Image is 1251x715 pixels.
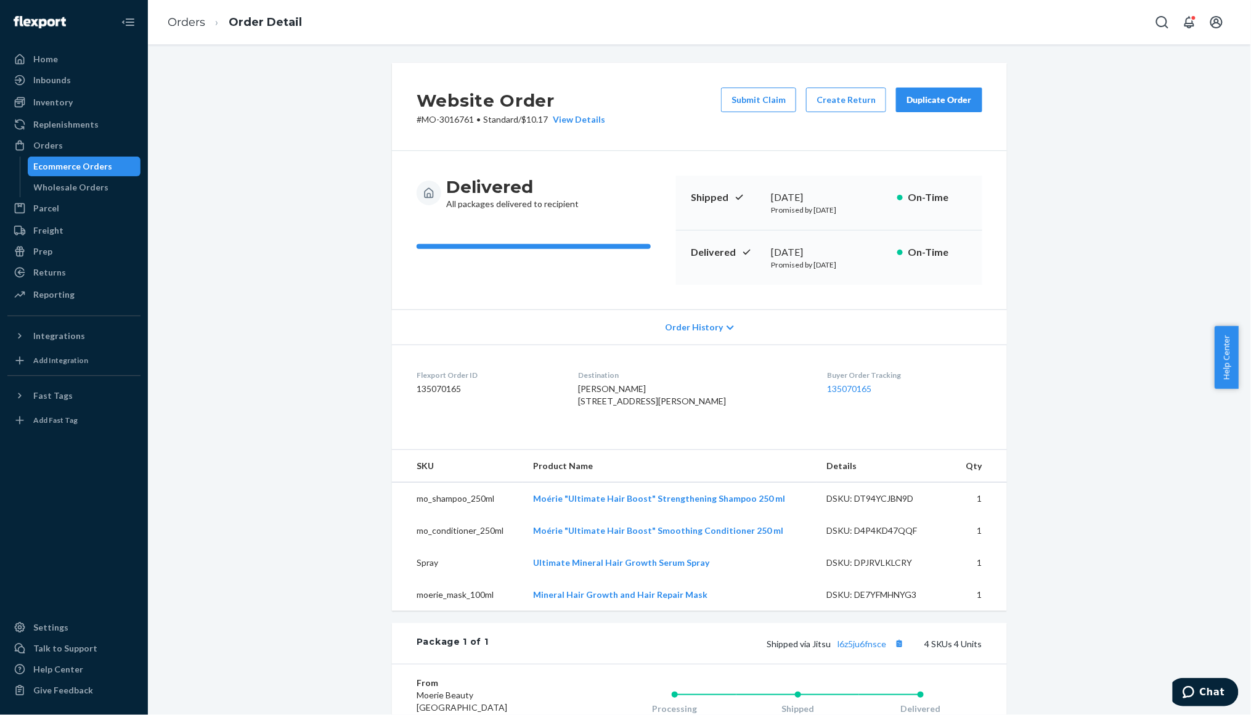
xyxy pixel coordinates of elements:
[489,635,982,652] div: 4 SKUs 4 Units
[33,684,93,697] div: Give Feedback
[952,515,1007,547] td: 1
[523,450,817,483] th: Product Name
[168,15,205,29] a: Orders
[33,355,88,366] div: Add Integration
[1215,326,1239,389] button: Help Center
[771,205,887,215] p: Promised by [DATE]
[613,703,736,715] div: Processing
[533,557,709,568] a: Ultimate Mineral Hair Growth Serum Spray
[827,370,982,380] dt: Buyer Order Tracking
[7,326,141,346] button: Integrations
[33,663,83,676] div: Help Center
[476,114,481,125] span: •
[392,579,523,611] td: moerie_mask_100ml
[392,515,523,547] td: mo_conditioner_250ml
[691,245,761,259] p: Delivered
[417,88,605,113] h2: Website Order
[33,224,63,237] div: Freight
[34,181,109,194] div: Wholesale Orders
[446,176,579,210] div: All packages delivered to recipient
[907,94,972,106] div: Duplicate Order
[1173,678,1239,709] iframe: Opens a widget where you can chat to one of our agents
[837,639,886,649] a: l6z5ju6fnsce
[1204,10,1229,35] button: Open account menu
[771,259,887,270] p: Promised by [DATE]
[859,703,982,715] div: Delivered
[33,74,71,86] div: Inbounds
[827,383,871,394] a: 135070165
[7,115,141,134] a: Replenishments
[533,493,785,504] a: Moérie "Ultimate Hair Boost" Strengthening Shampoo 250 ml
[7,242,141,261] a: Prep
[28,157,141,176] a: Ecommerce Orders
[392,547,523,579] td: Spray
[827,525,943,537] div: DSKU: D4P4KD47QQF
[392,450,523,483] th: SKU
[1177,10,1202,35] button: Open notifications
[417,383,559,395] dd: 135070165
[806,88,886,112] button: Create Return
[7,263,141,282] a: Returns
[7,618,141,637] a: Settings
[33,245,52,258] div: Prep
[7,660,141,679] a: Help Center
[7,70,141,90] a: Inbounds
[14,16,66,28] img: Flexport logo
[952,450,1007,483] th: Qty
[7,49,141,69] a: Home
[116,10,141,35] button: Close Navigation
[771,245,887,259] div: [DATE]
[7,386,141,406] button: Fast Tags
[229,15,302,29] a: Order Detail
[691,190,761,205] p: Shipped
[817,450,953,483] th: Details
[1150,10,1175,35] button: Open Search Box
[483,114,518,125] span: Standard
[952,483,1007,515] td: 1
[891,635,907,652] button: Copy tracking number
[7,92,141,112] a: Inventory
[34,160,113,173] div: Ecommerce Orders
[7,198,141,218] a: Parcel
[533,525,783,536] a: Moérie "Ultimate Hair Boost" Smoothing Conditioner 250 ml
[548,113,605,126] div: View Details
[158,4,312,41] ol: breadcrumbs
[7,351,141,370] a: Add Integration
[665,321,723,333] span: Order History
[392,483,523,515] td: mo_shampoo_250ml
[771,190,887,205] div: [DATE]
[7,680,141,700] button: Give Feedback
[579,370,808,380] dt: Destination
[952,547,1007,579] td: 1
[417,690,507,713] span: Moerie Beauty [GEOGRAPHIC_DATA]
[533,589,707,600] a: Mineral Hair Growth and Hair Repair Mask
[33,415,78,425] div: Add Fast Tag
[446,176,579,198] h3: Delivered
[33,390,73,402] div: Fast Tags
[908,245,968,259] p: On-Time
[33,96,73,108] div: Inventory
[7,221,141,240] a: Freight
[33,621,68,634] div: Settings
[908,190,968,205] p: On-Time
[736,703,860,715] div: Shipped
[7,411,141,430] a: Add Fast Tag
[417,370,559,380] dt: Flexport Order ID
[33,288,75,301] div: Reporting
[827,492,943,505] div: DSKU: DT94YCJBN9D
[417,635,489,652] div: Package 1 of 1
[33,53,58,65] div: Home
[7,639,141,658] button: Talk to Support
[33,118,99,131] div: Replenishments
[767,639,907,649] span: Shipped via Jitsu
[33,202,59,214] div: Parcel
[417,677,564,689] dt: From
[33,330,85,342] div: Integrations
[33,139,63,152] div: Orders
[7,285,141,304] a: Reporting
[721,88,796,112] button: Submit Claim
[33,266,66,279] div: Returns
[579,383,727,406] span: [PERSON_NAME] [STREET_ADDRESS][PERSON_NAME]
